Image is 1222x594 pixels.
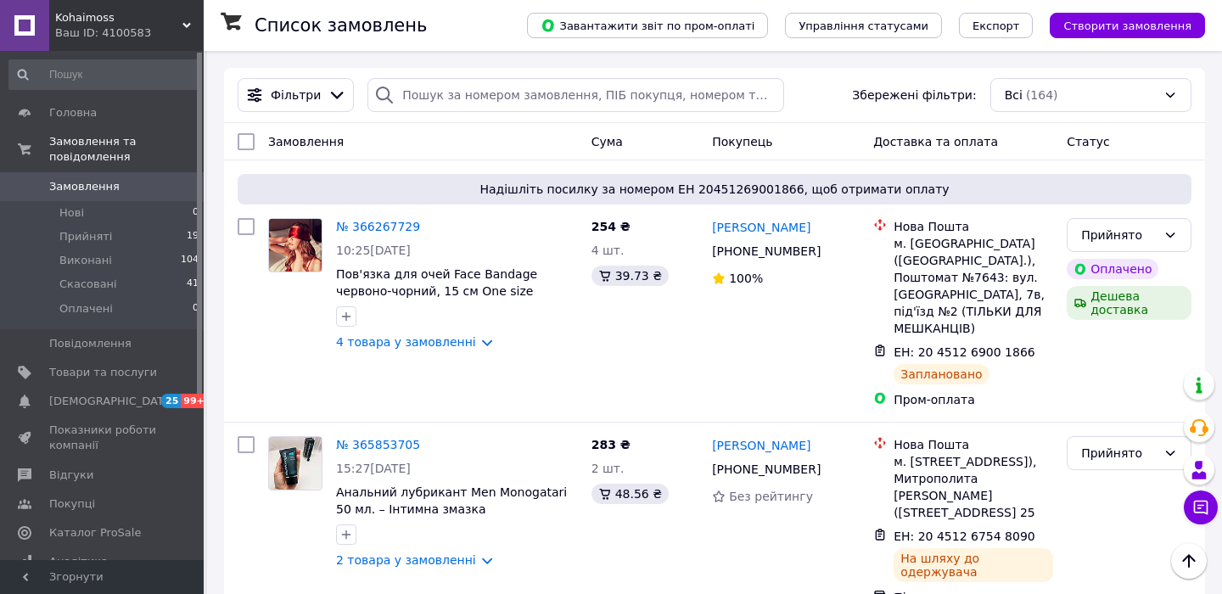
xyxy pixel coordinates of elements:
div: 48.56 ₴ [591,484,669,504]
span: Товари та послуги [49,365,157,380]
button: Завантажити звіт по пром-оплаті [527,13,768,38]
div: м. [GEOGRAPHIC_DATA] ([GEOGRAPHIC_DATA].), Поштомат №7643: вул. [GEOGRAPHIC_DATA], 7в, під'їзд №2... [894,235,1053,337]
span: Оплачені [59,301,113,317]
span: Головна [49,105,97,120]
span: Надішліть посилку за номером ЕН 20451269001866, щоб отримати оплату [244,181,1185,198]
button: Наверх [1171,543,1207,579]
span: Покупець [712,135,772,148]
a: Фото товару [268,218,322,272]
span: 2 шт. [591,462,625,475]
span: 0 [193,301,199,317]
span: Виконані [59,253,112,268]
span: (164) [1026,88,1058,102]
span: Повідомлення [49,336,132,351]
span: Управління статусами [799,20,928,32]
img: Фото товару [269,219,322,272]
input: Пошук [8,59,200,90]
span: Аналітика [49,554,108,569]
button: Експорт [959,13,1034,38]
span: Фільтри [271,87,321,104]
span: Всі [1005,87,1023,104]
span: 283 ₴ [591,438,631,451]
div: Нова Пошта [894,436,1053,453]
span: Відгуки [49,468,93,483]
span: 104 [181,253,199,268]
a: № 365853705 [336,438,420,451]
div: м. [STREET_ADDRESS]), Митрополита [PERSON_NAME] ([STREET_ADDRESS] 25 [894,453,1053,521]
span: 25 [161,394,181,408]
span: 10:25[DATE] [336,244,411,257]
span: Cума [591,135,623,148]
img: Фото товару [269,437,322,490]
span: Kohaimoss [55,10,182,25]
input: Пошук за номером замовлення, ПІБ покупця, номером телефону, Email, номером накладної [367,78,784,112]
div: Нова Пошта [894,218,1053,235]
span: Завантажити звіт по пром-оплаті [541,18,754,33]
span: 4 шт. [591,244,625,257]
span: Збережені фільтри: [852,87,976,104]
button: Створити замовлення [1050,13,1205,38]
button: Управління статусами [785,13,942,38]
div: Прийнято [1081,226,1157,244]
div: Заплановано [894,364,989,384]
span: Показники роботи компанії [49,423,157,453]
span: Доставка та оплата [873,135,998,148]
div: Ваш ID: 4100583 [55,25,204,41]
div: [PHONE_NUMBER] [709,239,824,263]
a: Анальний лубрикант Men Monogatari 50 мл. – Інтимна змазка [336,485,567,516]
span: 0 [193,205,199,221]
span: Статус [1067,135,1110,148]
span: Створити замовлення [1063,20,1191,32]
span: Замовлення та повідомлення [49,134,204,165]
div: Оплачено [1067,259,1158,279]
a: Фото товару [268,436,322,490]
div: Дешева доставка [1067,286,1191,320]
span: Нові [59,205,84,221]
span: Каталог ProSale [49,525,141,541]
div: На шляху до одержувача [894,548,1053,582]
span: 15:27[DATE] [336,462,411,475]
a: 4 товара у замовленні [336,335,476,349]
div: Прийнято [1081,444,1157,462]
div: [PHONE_NUMBER] [709,457,824,481]
h1: Список замовлень [255,15,427,36]
span: Без рейтингу [729,490,813,503]
span: Експорт [973,20,1020,32]
span: 19 [187,229,199,244]
a: [PERSON_NAME] [712,437,810,454]
a: № 366267729 [336,220,420,233]
span: Скасовані [59,277,117,292]
span: 99+ [181,394,209,408]
span: [DEMOGRAPHIC_DATA] [49,394,175,409]
span: 41 [187,277,199,292]
a: 2 товара у замовленні [336,553,476,567]
span: 254 ₴ [591,220,631,233]
span: ЕН: 20 4512 6754 8090 [894,530,1035,543]
a: [PERSON_NAME] [712,219,810,236]
span: Замовлення [49,179,120,194]
div: 39.73 ₴ [591,266,669,286]
span: Покупці [49,496,95,512]
span: Замовлення [268,135,344,148]
button: Чат з покупцем [1184,490,1218,524]
span: Прийняті [59,229,112,244]
a: Створити замовлення [1033,18,1205,31]
span: ЕН: 20 4512 6900 1866 [894,345,1035,359]
a: Пов'язка для очей Face Bandage червоно-чорний, 15 см One size [336,267,537,298]
div: Пром-оплата [894,391,1053,408]
span: 100% [729,272,763,285]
